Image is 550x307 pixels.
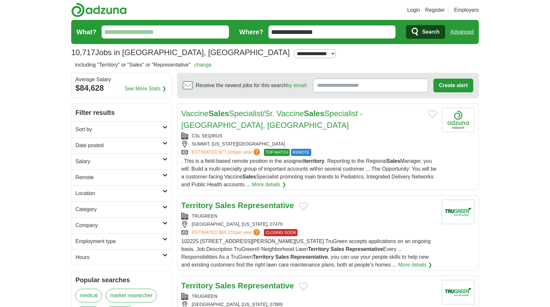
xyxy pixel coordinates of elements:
[75,253,163,261] h2: Hours
[71,3,127,17] img: Adzuna logo
[275,254,289,260] strong: Sales
[71,47,95,58] span: 10,717
[215,201,236,210] strong: Sales
[242,174,256,179] strong: Sales
[75,61,212,69] h2: including "Territory" or "Sales" or "Representative"
[196,82,307,89] span: Receive the newest jobs for this search :
[75,190,163,197] h2: Location
[331,246,344,252] strong: Sales
[407,6,420,14] a: Login
[425,6,445,14] a: Register
[287,83,306,88] a: by email
[181,201,294,210] a: Territory Sales Representative
[192,149,261,156] a: ESTIMATED:$77,035per year?
[219,230,235,235] span: $60,231
[299,202,308,210] button: Add to favorite jobs
[219,149,235,155] span: $77,035
[72,137,171,153] a: Date posted
[238,281,294,290] strong: Representative
[75,82,168,94] div: $84,628
[181,281,213,290] strong: Territory
[442,280,475,304] img: TruGreen logo
[181,281,294,290] a: Territory Sales Representative
[308,246,329,252] strong: Territory
[75,289,102,302] a: medical
[106,289,157,302] a: market researcher
[72,233,171,249] a: Employment type
[181,109,363,130] a: VaccineSalesSpecialist/Sr. VaccineSalesSpecialist - [GEOGRAPHIC_DATA], [GEOGRAPHIC_DATA]
[238,201,294,210] strong: Representative
[442,200,475,224] img: TruGreen logo
[181,238,430,268] span: 102225 [STREET_ADDRESS][PERSON_NAME][US_STATE] TruGreen accepts applications on an ongoing basis....
[192,294,218,299] a: TRUGREEN
[215,281,236,290] strong: Sales
[253,149,260,155] span: ?
[75,238,163,245] h2: Employment type
[181,221,437,228] div: [GEOGRAPHIC_DATA], [US_STATE], 07470
[75,158,163,165] h2: Salary
[253,229,260,236] span: ?
[192,213,218,219] a: TRUGREEN
[454,6,479,14] a: Employers
[346,246,383,252] strong: Representative
[398,261,432,269] a: More details ❯
[75,77,168,82] div: Average Salary
[291,149,311,156] span: REMOTE
[194,62,212,68] a: change
[192,229,261,236] a: ESTIMATED:$60,231per year?
[442,108,475,132] img: Company logo
[181,141,437,147] div: SUMMIT, [US_STATE][GEOGRAPHIC_DATA]
[71,48,290,57] h1: Jobs in [GEOGRAPHIC_DATA], [GEOGRAPHIC_DATA]
[239,27,263,37] label: Where?
[72,201,171,217] a: Category
[72,153,171,169] a: Salary
[72,169,171,185] a: Remote
[75,142,163,149] h2: Date posted
[290,254,328,260] strong: Representative
[76,27,96,37] label: What?
[181,201,213,210] strong: Territory
[181,158,436,187] span: . This is a field-based remote position in the assigned . Reporting to the Regional Manager, you ...
[428,110,437,118] button: Add to favorite jobs
[125,85,167,93] a: See More Stats ❯
[264,229,298,236] span: CLOSING SOON
[387,158,400,164] strong: Sales
[75,275,168,285] h2: Popular searches
[75,174,163,181] h2: Remote
[253,254,274,260] strong: Territory
[406,25,445,39] button: Search
[72,249,171,265] a: Hours
[304,109,324,118] strong: Sales
[72,217,171,233] a: Company
[72,121,171,137] a: Sort by
[252,181,286,189] a: More details ❯
[181,132,437,139] div: CSL SEQIRUS
[72,185,171,201] a: Location
[304,158,324,164] strong: territory
[72,104,171,121] h2: Filter results
[75,126,163,133] h2: Sort by
[75,222,163,229] h2: Company
[209,109,229,118] strong: Sales
[299,283,308,290] button: Add to favorite jobs
[75,206,163,213] h2: Category
[264,149,290,156] span: TOP MATCH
